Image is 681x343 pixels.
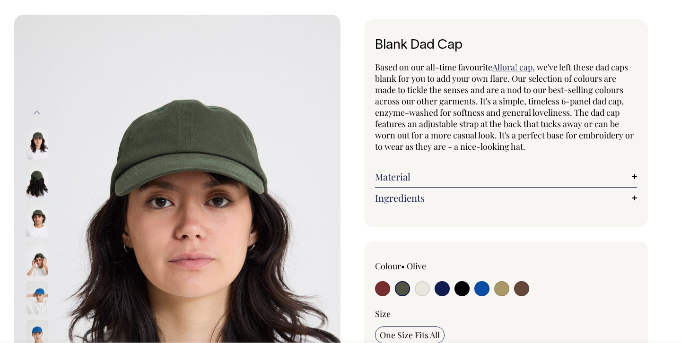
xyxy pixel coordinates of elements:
[26,126,48,159] img: olive
[375,308,637,319] div: Size
[407,260,426,272] label: Olive
[375,61,492,73] span: Based on our all-time favourite
[26,165,48,198] img: olive
[26,242,48,275] img: olive
[375,171,637,182] a: Material
[30,103,44,124] button: Previous
[375,260,480,272] div: Colour
[26,204,48,237] img: olive
[380,329,440,341] span: One Size Fits All
[375,61,634,152] span: , we've left these dad caps blank for you to add your own flare. Our selection of colours are mad...
[375,38,637,53] h1: Blank Dad Cap
[492,61,533,73] a: Allora! cap
[26,281,48,314] img: worker-blue
[401,260,405,272] span: •
[375,192,637,204] a: Ingredients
